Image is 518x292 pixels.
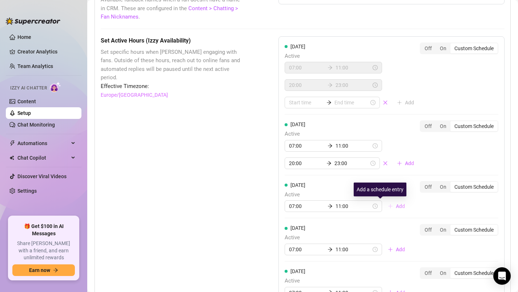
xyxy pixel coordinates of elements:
span: arrow-right [326,161,332,166]
div: On [436,225,450,235]
a: Creator Analytics [17,46,76,57]
img: logo-BBDzfeDw.svg [6,17,60,25]
input: Start time [289,99,324,107]
h5: Set Active Hours (Izzy Availability) [101,36,242,45]
div: segmented control [420,267,498,279]
button: Add [382,244,411,255]
span: [DATE] [290,182,305,188]
div: Off [421,121,436,131]
span: close [383,100,388,105]
div: Custom Schedule [450,182,498,192]
img: Chat Copilot [9,155,14,160]
a: Content [17,99,36,104]
input: End time [334,99,369,107]
input: End time [336,202,371,210]
span: [DATE] [290,121,305,127]
span: arrow-right [328,247,333,252]
span: Chat Copilot [17,152,69,164]
span: Active [285,277,411,285]
span: plus [388,247,393,252]
div: segmented control [420,120,498,132]
a: Team Analytics [17,63,53,69]
span: Add [396,203,405,209]
span: [DATE] [290,225,305,231]
div: Off [421,182,436,192]
span: plus [397,161,402,166]
span: arrow-right [328,65,333,70]
div: Custom Schedule [450,225,498,235]
input: Start time [289,159,324,167]
span: [DATE] [290,268,305,274]
input: Start time [289,202,325,210]
span: Active [285,233,411,242]
span: plus [388,204,393,209]
input: End time [336,142,371,150]
input: Start time [289,142,325,150]
span: arrow-right [326,100,332,105]
span: arrow-right [328,143,333,148]
a: Chat Monitoring [17,122,55,128]
input: Start time [289,81,325,89]
div: On [436,43,450,53]
span: Set specific hours when [PERSON_NAME] engaging with fans. Outside of these hours, reach out to on... [101,48,242,82]
a: Discover Viral Videos [17,173,67,179]
button: Earn nowarrow-right [12,264,75,276]
button: Add [391,97,420,108]
span: Izzy AI Chatter [10,85,47,92]
div: segmented control [420,224,498,236]
div: segmented control [420,181,498,193]
div: Custom Schedule [450,268,498,278]
span: Active [285,130,420,139]
img: AI Chatter [50,82,61,92]
a: Setup [17,110,31,116]
div: Off [421,225,436,235]
div: Add a schedule entry [354,183,406,196]
input: Start time [289,64,325,72]
span: Automations [17,137,69,149]
input: End time [336,245,371,253]
div: Custom Schedule [450,43,498,53]
input: End time [336,64,371,72]
span: Add [396,247,405,252]
a: Europe/[GEOGRAPHIC_DATA] [101,91,168,99]
span: arrow-right [328,204,333,209]
span: thunderbolt [9,140,15,146]
span: [DATE] [290,44,305,49]
span: arrow-right [328,83,333,88]
div: Custom Schedule [450,121,498,131]
span: Active [285,191,411,199]
input: End time [334,159,369,167]
span: Add [405,160,414,166]
span: Earn now [29,267,50,273]
a: Settings [17,188,37,194]
span: 🎁 Get $100 in AI Messages [12,223,75,237]
div: On [436,182,450,192]
input: End time [336,81,371,89]
span: Active [285,52,420,61]
div: On [436,121,450,131]
span: Effective Timezone: [101,82,242,91]
div: On [436,268,450,278]
button: Add [391,157,420,169]
span: close [383,161,388,166]
button: Add [382,200,411,212]
div: Off [421,43,436,53]
div: Open Intercom Messenger [493,267,511,285]
input: Start time [289,245,325,253]
span: Share [PERSON_NAME] with a friend, and earn unlimited rewards [12,240,75,261]
span: arrow-right [53,268,58,273]
a: Home [17,34,31,40]
div: segmented control [420,43,498,54]
div: Off [421,268,436,278]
